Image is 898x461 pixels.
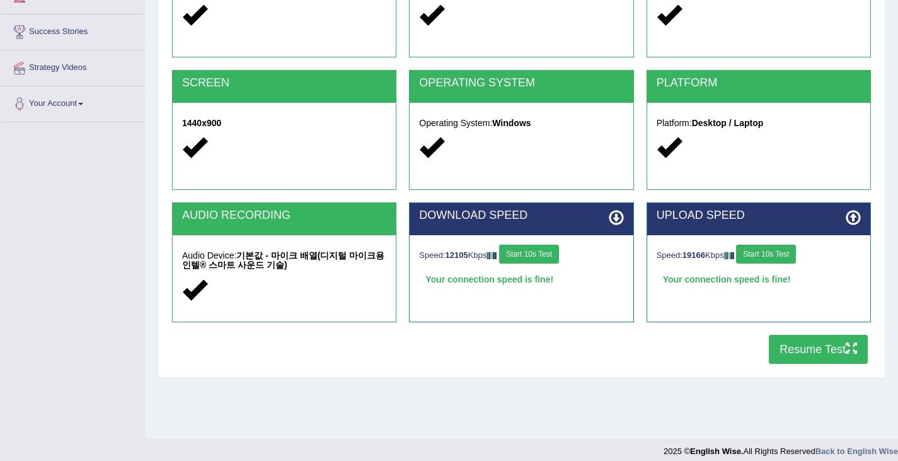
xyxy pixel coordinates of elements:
h5: Operating System: [419,119,623,128]
button: Resume Test [769,335,868,364]
h2: AUDIO RECORDING [182,209,386,222]
h5: Audio Device: [182,251,386,271]
a: Success Stories [1,15,144,46]
strong: Windows [492,118,531,128]
div: Your connection speed is fine! [419,270,623,289]
a: Back to English Wise [815,446,898,456]
strong: 19166 [682,250,705,260]
h2: SCREEN [182,77,386,90]
h2: OPERATING SYSTEM [419,77,623,90]
div: Speed: Kbps [419,245,623,267]
strong: 12105 [446,250,468,260]
a: Strategy Videos [1,50,144,82]
a: Your Account [1,86,144,118]
button: Start 10s Test [736,245,796,264]
div: Your connection speed is fine! [657,270,861,289]
div: 2025 © All Rights Reserved [664,439,898,457]
strong: Desktop / Laptop [692,118,764,128]
h2: PLATFORM [657,77,861,90]
div: Speed: Kbps [657,245,861,267]
h5: Platform: [657,119,861,128]
strong: 1440x900 [182,118,221,128]
h2: DOWNLOAD SPEED [419,209,623,222]
h2: UPLOAD SPEED [657,209,861,222]
button: Start 10s Test [499,245,559,264]
strong: English Wise. [690,446,743,456]
img: ajax-loader-fb-connection.gif [486,252,497,259]
img: ajax-loader-fb-connection.gif [724,252,734,259]
strong: 기본값 - 마이크 배열(디지털 마이크용 인텔® 스마트 사운드 기술) [182,250,384,270]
